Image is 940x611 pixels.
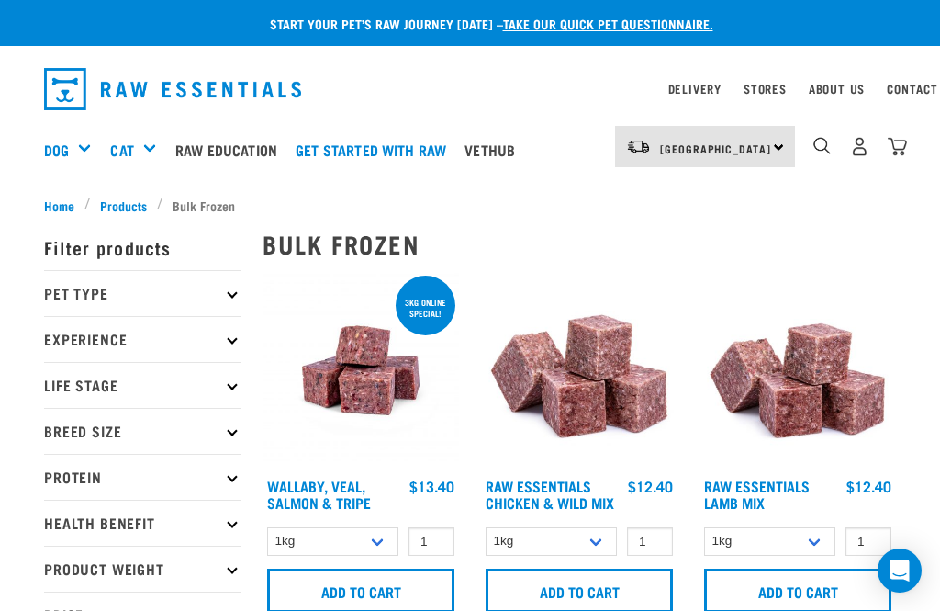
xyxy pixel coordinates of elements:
img: home-icon-1@2x.png [813,137,831,154]
a: Raw Education [171,113,291,187]
span: [GEOGRAPHIC_DATA] [660,145,771,152]
nav: breadcrumbs [44,196,896,215]
p: Protein [44,454,241,500]
img: Wallaby Veal Salmon Tripe 1642 [263,272,459,469]
img: user.png [850,137,869,156]
div: $12.40 [628,478,673,494]
p: Experience [44,316,241,362]
p: Filter products [44,224,241,270]
a: Raw Essentials Lamb Mix [704,481,810,506]
input: 1 [408,527,454,556]
p: Health Benefit [44,500,241,546]
div: $12.40 [846,478,891,494]
a: Products [91,196,157,215]
img: Pile Of Cubed Chicken Wild Meat Mix [481,272,677,469]
img: Raw Essentials Logo [44,68,301,110]
div: 3kg online special! [396,289,455,327]
a: Raw Essentials Chicken & Wild Mix [486,481,614,506]
a: Home [44,196,84,215]
input: 1 [627,527,673,556]
span: Home [44,196,74,215]
a: Cat [110,139,133,161]
a: Contact [887,85,938,92]
div: $13.40 [409,478,454,494]
a: Wallaby, Veal, Salmon & Tripe [267,481,371,506]
input: 1 [845,527,891,556]
p: Breed Size [44,408,241,454]
a: About Us [809,85,865,92]
h2: Bulk Frozen [263,230,896,258]
a: Delivery [668,85,722,92]
a: Vethub [460,113,529,187]
a: Get started with Raw [291,113,460,187]
a: Stores [744,85,787,92]
span: Products [100,196,147,215]
img: home-icon@2x.png [888,137,907,156]
p: Product Weight [44,546,241,592]
p: Pet Type [44,270,241,316]
nav: dropdown navigation [29,61,911,118]
img: ?1041 RE Lamb Mix 01 [699,272,896,469]
img: van-moving.png [626,139,651,155]
a: Dog [44,139,69,161]
div: Open Intercom Messenger [878,549,922,593]
p: Life Stage [44,362,241,408]
a: take our quick pet questionnaire. [503,20,713,27]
